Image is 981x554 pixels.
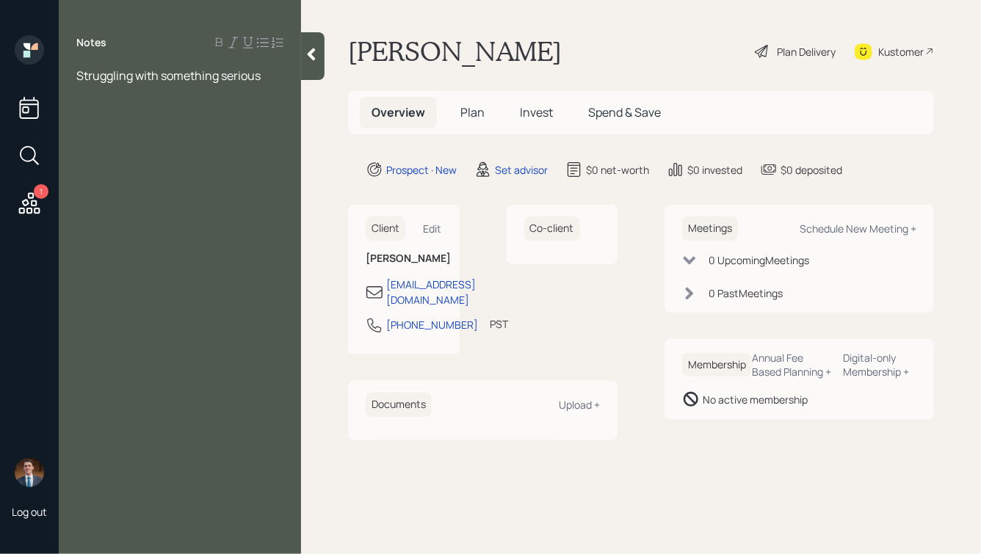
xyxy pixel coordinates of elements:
h6: Client [366,216,405,241]
h6: Membership [682,353,752,377]
span: Plan [460,104,485,120]
div: Prospect · New [386,162,457,178]
div: Log out [12,505,47,519]
div: Schedule New Meeting + [800,222,916,236]
div: No active membership [703,392,808,407]
h6: Co-client [524,216,580,241]
h6: Documents [366,393,432,417]
div: Kustomer [878,44,924,59]
img: hunter_neumayer.jpg [15,458,44,487]
label: Notes [76,35,106,50]
div: [PHONE_NUMBER] [386,317,478,332]
div: $0 invested [687,162,742,178]
div: $0 deposited [781,162,842,178]
div: Annual Fee Based Planning + [752,351,832,379]
h1: [PERSON_NAME] [348,35,562,68]
div: 0 Past Meeting s [709,285,783,301]
div: Edit [424,222,442,236]
span: Struggling with something serious [76,68,261,84]
div: Set advisor [495,162,548,178]
div: Plan Delivery [777,44,836,59]
div: 0 Upcoming Meeting s [709,252,809,268]
h6: [PERSON_NAME] [366,252,442,265]
span: Overview [372,104,425,120]
div: [EMAIL_ADDRESS][DOMAIN_NAME] [386,277,476,307]
span: Invest [520,104,553,120]
div: Upload + [559,398,600,412]
div: Digital-only Membership + [844,351,916,379]
span: Spend & Save [588,104,661,120]
h6: Meetings [682,216,738,241]
div: PST [490,316,508,332]
div: $0 net-worth [586,162,649,178]
div: 1 [34,184,48,199]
